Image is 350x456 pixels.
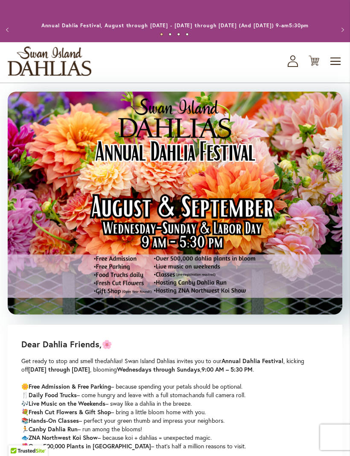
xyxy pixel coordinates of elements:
[29,408,111,416] strong: Fresh Cut Flowers & Gift Shop
[186,33,189,36] button: 4 of 4
[117,365,200,373] strong: Wednesdays through Sundays
[29,425,78,433] strong: Canby Dahlia Run
[29,433,98,442] strong: ZNA Northwest Koi Show
[169,33,172,36] button: 2 of 4
[201,365,253,373] strong: 9:00 AM – 5:30 PM
[21,338,112,350] strong: 🌸
[160,33,163,36] button: 1 of 4
[177,33,180,36] button: 3 of 4
[8,92,342,315] img: Image Copyright USPS 2024
[28,365,90,373] strong: [DATE] through [DATE]
[8,46,91,76] a: store logo
[192,391,201,399] em: and
[29,391,77,399] strong: Daily Food Trucks
[6,426,30,450] iframe: Launch Accessibility Center
[29,442,151,450] strong: Over 500,000 Plants in [GEOGRAPHIC_DATA]
[29,416,79,424] strong: Hands-On Classes
[29,399,105,407] strong: Live Music on the Weekends
[103,357,121,365] em: dahlias
[29,382,111,390] strong: Free Admission & Free Parking
[222,357,283,365] strong: Annual Dahlia Festival
[41,22,309,29] a: Annual Dahlia Festival, August through [DATE] - [DATE] through [DATE] (And [DATE]) 9-am5:30pm
[21,338,102,350] strong: Dear Dahlia Friends,
[333,21,350,38] button: Next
